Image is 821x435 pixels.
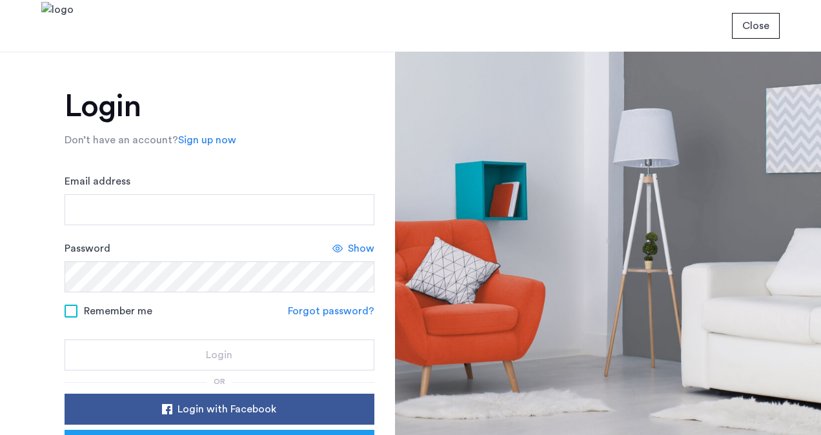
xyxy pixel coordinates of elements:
h1: Login [65,91,374,122]
button: button [65,394,374,425]
a: Forgot password? [288,303,374,319]
span: Show [348,241,374,256]
span: Remember me [84,303,152,319]
span: Login [206,347,232,363]
span: Close [742,18,769,34]
span: Don’t have an account? [65,135,178,145]
button: button [65,339,374,370]
span: or [214,378,225,385]
a: Sign up now [178,132,236,148]
button: button [732,13,780,39]
span: Login with Facebook [177,401,276,417]
label: Password [65,241,110,256]
label: Email address [65,174,130,189]
img: logo [41,2,74,50]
